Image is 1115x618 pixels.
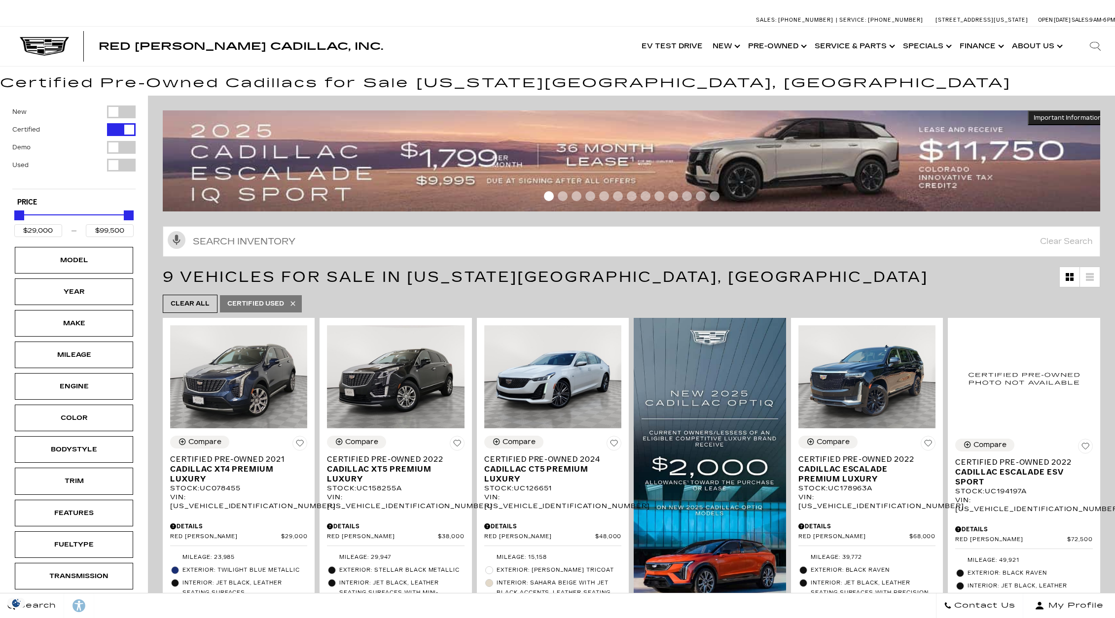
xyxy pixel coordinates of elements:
button: Compare Vehicle [798,436,858,448]
a: Red [PERSON_NAME] $72,500 [955,536,1092,544]
a: New [708,27,743,66]
span: Exterior: Black Raven [811,565,935,575]
span: Red [PERSON_NAME] [798,533,909,541]
div: Pricing Details - Certified Pre-Owned 2022 Cadillac Escalade Premium Luxury [798,522,935,531]
span: Interior: Jet Black, Leather seating surfaces with mini-perforated inserts [339,578,464,608]
a: Red [PERSON_NAME] $48,000 [484,533,621,541]
button: Compare Vehicle [484,436,543,448]
button: Save Vehicle [921,436,935,454]
label: Certified [12,125,40,135]
span: Interior: Jet Black, Leather seating surfaces with precision perforated inserts [811,578,935,608]
a: About Us [1007,27,1066,66]
span: Certified Pre-Owned 2022 [327,454,457,464]
div: Filter by Vehicle Type [12,105,136,189]
span: Exterior: Stellar Black Metallic [339,565,464,575]
div: Minimum Price [14,210,24,220]
a: Service & Parts [810,27,898,66]
span: Important Information [1034,114,1102,122]
a: Red [PERSON_NAME] $38,000 [327,533,464,541]
span: Contact Us [952,599,1015,613]
span: Interior: Jet Black, Leather seating surfaces with precision perforated inserts [968,581,1092,611]
a: Certified Pre-Owned 2022Cadillac Escalade ESV Sport [955,457,1092,487]
span: Red [PERSON_NAME] [170,533,281,541]
button: Save Vehicle [450,436,465,454]
span: Go to slide 10 [668,191,678,201]
span: $72,500 [1067,536,1093,544]
span: Exterior: Twilight Blue Metallic [182,565,307,575]
span: $68,000 [909,533,936,541]
span: Go to slide 4 [585,191,595,201]
a: EV Test Drive [637,27,708,66]
span: Go to slide 1 [544,191,554,201]
div: VIN: [US_VEHICLE_IDENTIFICATION_NUMBER] [955,496,1092,514]
h5: Price [17,198,131,207]
div: Compare [973,441,1007,449]
span: 9 Vehicles for Sale in [US_STATE][GEOGRAPHIC_DATA], [GEOGRAPHIC_DATA] [163,268,928,286]
span: Sales: [756,17,777,23]
span: My Profile [1044,599,1104,613]
div: VIN: [US_VEHICLE_IDENTIFICATION_NUMBER] [798,493,935,511]
div: Transmission [49,571,99,582]
span: Cadillac Escalade ESV Sport [955,467,1085,487]
span: [PHONE_NUMBER] [778,17,833,23]
section: Click to Open Cookie Consent Modal [5,598,28,608]
div: Stock : UC126651 [484,484,621,493]
span: [PHONE_NUMBER] [868,17,923,23]
span: Go to slide 7 [627,191,637,201]
a: [STREET_ADDRESS][US_STATE] [935,17,1028,23]
input: Minimum [14,224,62,237]
span: Red [PERSON_NAME] Cadillac, Inc. [99,40,383,52]
div: Fueltype [49,539,99,550]
div: Trim [49,476,99,486]
div: Maximum Price [124,210,134,220]
span: Interior: Sahara Beige with Jet Black Accents, Leather Seating Surfaces [497,578,621,608]
div: Stock : UC158255A [327,484,464,493]
span: 9 AM-6 PM [1089,17,1115,23]
span: Go to slide 3 [572,191,581,201]
div: EngineEngine [15,373,133,400]
a: Red [PERSON_NAME] Cadillac, Inc. [99,41,383,51]
div: MileageMileage [15,342,133,368]
span: Certified Used [227,298,284,310]
div: Compare [817,438,850,446]
div: Make [49,318,99,329]
div: Compare [345,438,378,446]
div: Pricing Details - Certified Pre-Owned 2022 Cadillac XT5 Premium Luxury [327,522,464,531]
div: Stock : UC194197A [955,487,1092,496]
span: Certified Pre-Owned 2021 [170,454,300,464]
button: Compare Vehicle [327,436,386,448]
span: Cadillac Escalade Premium Luxury [798,464,928,484]
span: Cadillac CT5 Premium Luxury [484,464,614,484]
div: VIN: [US_VEHICLE_IDENTIFICATION_NUMBER] [484,493,621,511]
div: Features [49,508,99,518]
span: Exterior: [PERSON_NAME] Tricoat [497,565,621,575]
span: Certified Pre-Owned 2022 [798,454,928,464]
span: Sales: [1072,17,1089,23]
div: Stock : UC078455 [170,484,307,493]
div: TransmissionTransmission [15,563,133,589]
input: Maximum [86,224,134,237]
a: Service: [PHONE_NUMBER] [836,17,926,23]
span: Interior: Jet Black, Leather seating surfaces [182,578,307,598]
label: Used [12,160,29,170]
label: Demo [12,142,31,152]
span: $29,000 [281,533,308,541]
div: Mileage [49,349,99,360]
div: Model [49,255,99,266]
img: 2024 Cadillac CT5 Premium Luxury [484,325,621,428]
img: Cadillac Dark Logo with Cadillac White Text [20,37,69,56]
div: FueltypeFueltype [15,531,133,558]
div: Pricing Details - Certified Pre-Owned 2022 Cadillac Escalade ESV Sport [955,525,1092,534]
li: Mileage: 49,921 [955,554,1092,567]
li: Mileage: 23,985 [170,551,307,564]
span: Red [PERSON_NAME] [955,536,1067,544]
div: Price [14,207,134,237]
div: ModelModel [15,247,133,274]
svg: Click to toggle on voice search [168,231,185,249]
span: Service: [839,17,866,23]
span: Red [PERSON_NAME] [327,533,438,541]
img: 2508-August-FOM-Escalade-IQ-Lease9 [163,110,1108,211]
a: Pre-Owned [743,27,810,66]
